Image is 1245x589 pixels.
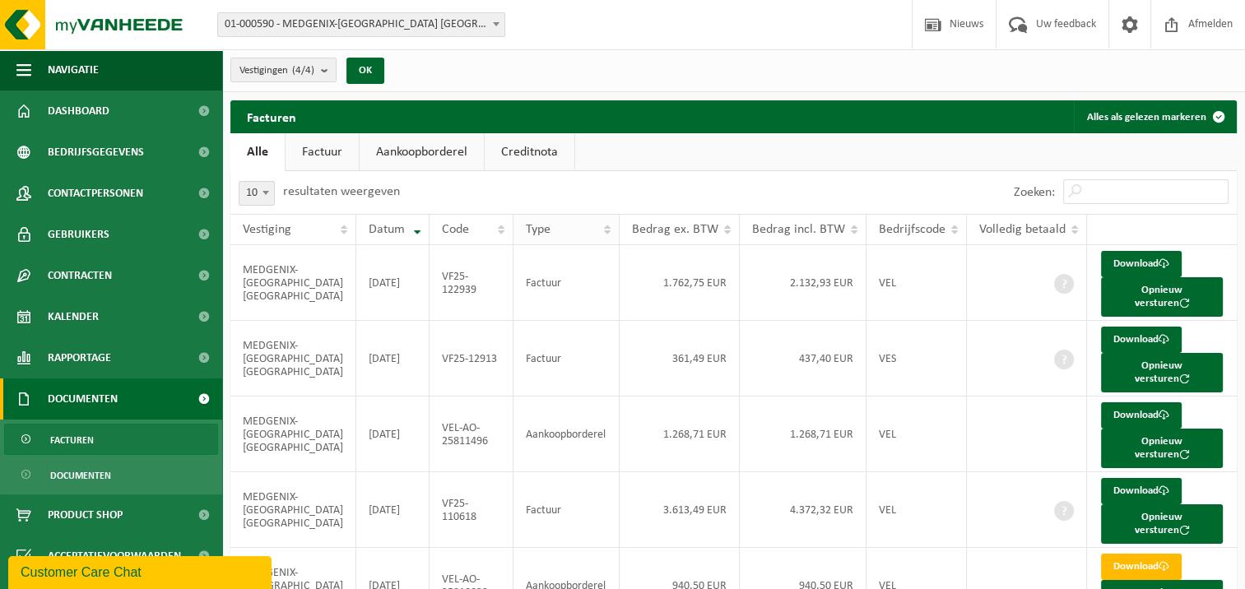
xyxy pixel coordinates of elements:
a: Alle [230,133,285,171]
button: Opnieuw versturen [1101,504,1223,544]
td: VEL [866,472,967,548]
button: Opnieuw versturen [1101,429,1223,468]
td: 2.132,93 EUR [740,245,866,321]
span: Documenten [48,378,118,420]
td: [DATE] [356,397,430,472]
count: (4/4) [292,65,314,76]
a: Download [1101,327,1182,353]
span: Dashboard [48,90,109,132]
td: [DATE] [356,321,430,397]
span: Documenten [50,460,111,491]
td: 1.268,71 EUR [620,397,740,472]
span: Product Shop [48,494,123,536]
span: Acceptatievoorwaarden [48,536,181,577]
button: OK [346,58,384,84]
button: Vestigingen(4/4) [230,58,337,82]
span: Vestiging [243,223,291,236]
span: Bedrag ex. BTW [632,223,718,236]
span: Contactpersonen [48,173,143,214]
span: Facturen [50,424,94,456]
span: Contracten [48,255,112,296]
a: Facturen [4,424,218,455]
h2: Facturen [230,100,313,132]
td: Factuur [513,245,620,321]
td: 1.762,75 EUR [620,245,740,321]
span: Bedrijfscode [879,223,945,236]
a: Download [1101,478,1182,504]
a: Download [1101,251,1182,277]
span: Datum [369,223,405,236]
td: MEDGENIX-[GEOGRAPHIC_DATA] [GEOGRAPHIC_DATA] [230,472,356,548]
td: VF25-110618 [430,472,514,548]
button: Alles als gelezen markeren [1074,100,1235,133]
td: 1.268,71 EUR [740,397,866,472]
td: Aankoopborderel [513,397,620,472]
td: MEDGENIX-[GEOGRAPHIC_DATA] [GEOGRAPHIC_DATA] [230,397,356,472]
td: 437,40 EUR [740,321,866,397]
td: [DATE] [356,472,430,548]
td: MEDGENIX-[GEOGRAPHIC_DATA] [GEOGRAPHIC_DATA] [230,321,356,397]
td: VEL [866,245,967,321]
td: 4.372,32 EUR [740,472,866,548]
span: 10 [239,181,275,206]
td: VES [866,321,967,397]
a: Download [1101,554,1182,580]
a: Documenten [4,459,218,490]
span: Type [526,223,550,236]
td: Factuur [513,321,620,397]
a: Aankoopborderel [360,133,484,171]
button: Opnieuw versturen [1101,277,1223,317]
iframe: chat widget [8,553,275,589]
span: Kalender [48,296,99,337]
span: Vestigingen [239,58,314,83]
a: Creditnota [485,133,574,171]
span: Volledig betaald [979,223,1066,236]
span: Bedrag incl. BTW [752,223,845,236]
td: 3.613,49 EUR [620,472,740,548]
span: Code [442,223,469,236]
a: Factuur [286,133,359,171]
span: Bedrijfsgegevens [48,132,144,173]
td: Factuur [513,472,620,548]
td: VEL-AO-25811496 [430,397,514,472]
td: 361,49 EUR [620,321,740,397]
td: VF25-12913 [430,321,514,397]
span: Navigatie [48,49,99,90]
td: VF25-122939 [430,245,514,321]
span: Gebruikers [48,214,109,255]
td: VEL [866,397,967,472]
td: MEDGENIX-[GEOGRAPHIC_DATA] [GEOGRAPHIC_DATA] [230,245,356,321]
a: Download [1101,402,1182,429]
span: 10 [239,182,274,205]
td: [DATE] [356,245,430,321]
button: Opnieuw versturen [1101,353,1223,392]
span: 01-000590 - MEDGENIX-BENELUX NV - WEVELGEM [218,13,504,36]
span: Rapportage [48,337,111,378]
span: 01-000590 - MEDGENIX-BENELUX NV - WEVELGEM [217,12,505,37]
label: resultaten weergeven [283,185,400,198]
label: Zoeken: [1014,186,1055,199]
